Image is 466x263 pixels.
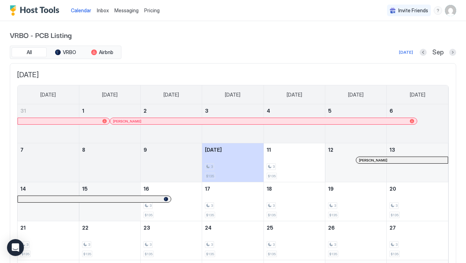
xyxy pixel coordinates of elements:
[328,108,332,114] span: 5
[211,242,213,247] span: 3
[341,85,371,104] a: Friday
[141,182,202,221] td: September 16, 2025
[202,221,263,234] a: September 24, 2025
[410,92,425,98] span: [DATE]
[268,174,276,178] span: $135
[82,108,84,114] span: 1
[114,7,139,14] a: Messaging
[18,182,79,195] a: September 14, 2025
[97,7,109,14] a: Inbox
[328,225,335,231] span: 26
[18,143,79,182] td: September 7, 2025
[328,147,333,153] span: 12
[202,143,264,182] td: September 10, 2025
[12,47,47,57] button: All
[280,85,309,104] a: Thursday
[211,203,213,208] span: 3
[325,182,386,195] a: September 19, 2025
[325,182,386,221] td: September 19, 2025
[141,221,202,234] a: September 23, 2025
[387,221,448,260] td: September 27, 2025
[264,182,325,195] a: September 18, 2025
[88,242,90,247] span: 3
[325,143,386,182] td: September 12, 2025
[387,143,448,156] a: September 13, 2025
[264,143,325,156] a: September 11, 2025
[325,221,386,260] td: September 26, 2025
[398,7,428,14] span: Invite Friends
[145,252,153,256] span: $135
[287,92,302,98] span: [DATE]
[202,104,264,143] td: September 3, 2025
[79,104,140,117] a: September 1, 2025
[83,252,91,256] span: $135
[10,29,456,40] span: VRBO - PCB Listing
[202,104,263,117] a: September 3, 2025
[102,92,118,98] span: [DATE]
[391,252,399,256] span: $135
[403,85,432,104] a: Saturday
[420,49,427,56] button: Previous month
[7,239,24,256] div: Open Intercom Messenger
[395,242,398,247] span: 3
[113,119,141,124] span: [PERSON_NAME]
[18,104,79,117] a: August 31, 2025
[264,104,325,117] a: September 4, 2025
[325,104,386,117] a: September 5, 2025
[264,182,325,221] td: September 18, 2025
[267,225,273,231] span: 25
[391,213,399,217] span: $135
[82,147,85,153] span: 8
[18,182,79,221] td: September 14, 2025
[20,225,26,231] span: 21
[264,104,325,143] td: September 4, 2025
[99,49,113,55] span: Airbnb
[387,182,448,221] td: September 20, 2025
[63,49,76,55] span: VRBO
[329,213,337,217] span: $135
[390,147,395,153] span: 13
[268,252,276,256] span: $135
[18,221,79,260] td: September 21, 2025
[10,5,62,16] a: Host Tools Logo
[82,225,88,231] span: 22
[202,182,263,195] a: September 17, 2025
[33,85,63,104] a: Sunday
[348,92,364,98] span: [DATE]
[141,143,202,182] td: September 9, 2025
[144,108,147,114] span: 2
[273,242,275,247] span: 3
[71,7,91,13] span: Calendar
[325,143,386,156] a: September 12, 2025
[27,49,32,55] span: All
[398,48,414,57] button: [DATE]
[359,158,387,163] span: [PERSON_NAME]
[387,221,448,234] a: September 27, 2025
[202,143,263,156] a: September 10, 2025
[20,186,26,192] span: 14
[264,221,325,260] td: September 25, 2025
[273,164,275,169] span: 3
[267,186,272,192] span: 18
[79,182,140,221] td: September 15, 2025
[79,182,140,195] a: September 15, 2025
[114,7,139,13] span: Messaging
[20,108,26,114] span: 31
[445,5,456,16] div: User profile
[206,174,214,178] span: $135
[325,104,386,143] td: September 5, 2025
[202,182,264,221] td: September 17, 2025
[18,221,79,234] a: September 21, 2025
[205,108,208,114] span: 3
[264,221,325,234] a: September 25, 2025
[390,225,396,231] span: 27
[18,104,79,143] td: August 31, 2025
[218,85,247,104] a: Wednesday
[149,242,152,247] span: 3
[206,213,214,217] span: $135
[432,48,444,57] span: Sep
[211,164,213,169] span: 3
[267,147,271,153] span: 11
[79,143,140,156] a: September 8, 2025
